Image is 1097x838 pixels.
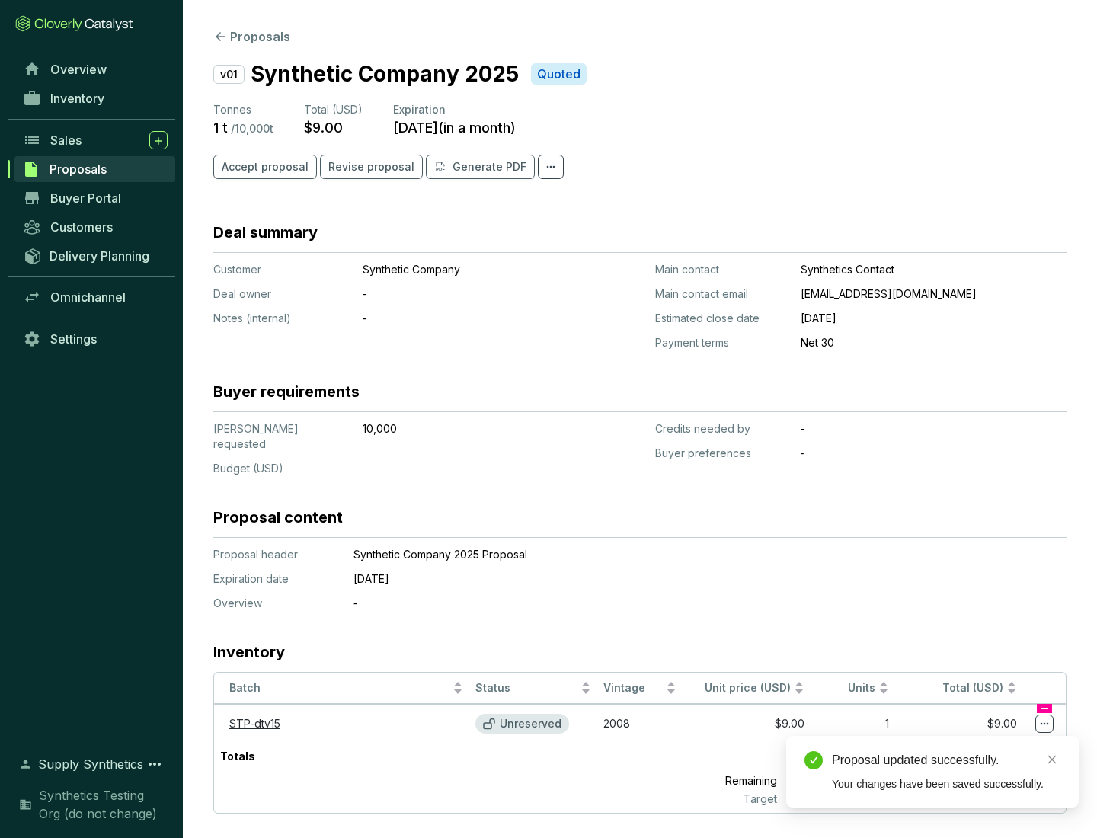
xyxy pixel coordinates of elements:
[817,681,876,696] span: Units
[801,446,1067,461] p: ‐
[50,248,149,264] span: Delivery Planning
[213,507,343,528] h3: Proposal content
[229,681,449,696] span: Batch
[655,286,788,302] p: Main contact email
[15,185,175,211] a: Buyer Portal
[537,66,580,82] p: Quoted
[50,219,113,235] span: Customers
[50,190,121,206] span: Buyer Portal
[213,381,360,402] h3: Buyer requirements
[50,289,126,305] span: Omnichannel
[213,641,285,663] h3: Inventory
[15,243,175,268] a: Delivery Planning
[453,159,526,174] p: Generate PDF
[214,673,469,704] th: Batch
[655,335,788,350] p: Payment terms
[50,133,82,148] span: Sales
[213,462,283,475] span: Budget (USD)
[213,65,245,84] p: v01
[811,704,896,743] td: 1
[801,335,1067,350] p: Net 30
[213,547,335,562] p: Proposal header
[353,547,993,562] p: Synthetic Company 2025 Proposal
[804,751,823,769] span: check-circle
[655,421,788,437] p: Credits needed by
[783,792,895,807] p: 10,000 t
[15,214,175,240] a: Customers
[214,743,261,770] p: Totals
[895,704,1023,743] td: $9.00
[320,155,423,179] button: Revise proposal
[213,102,273,117] p: Tonnes
[801,311,1067,326] p: [DATE]
[38,755,143,773] span: Supply Synthetics
[363,262,568,277] p: Synthetic Company
[251,58,519,90] p: Synthetic Company 2025
[655,446,788,461] p: Buyer preferences
[304,103,363,116] span: Total (USD)
[811,673,896,704] th: Units
[832,751,1060,769] div: Proposal updated successfully.
[213,155,317,179] button: Accept proposal
[15,85,175,111] a: Inventory
[393,102,516,117] p: Expiration
[426,155,535,179] button: Generate PDF
[657,770,783,792] p: Remaining
[597,704,683,743] td: 2008
[942,681,1003,694] span: Total (USD)
[363,311,568,326] p: ‐
[655,262,788,277] p: Main contact
[597,673,683,704] th: Vintage
[229,717,280,730] a: STP-dtv15
[657,792,783,807] p: Target
[231,122,273,136] p: / 10,000 t
[213,119,228,136] p: 1 t
[683,704,811,743] td: $9.00
[213,27,290,46] button: Proposals
[832,776,1060,792] div: Your changes have been saved successfully.
[39,786,168,823] span: Synthetics Testing Org (do not change)
[783,770,895,792] p: 9,999 t
[50,91,104,106] span: Inventory
[304,119,343,136] p: $9.00
[213,571,335,587] p: Expiration date
[213,596,335,611] p: Overview
[801,286,1067,302] p: [EMAIL_ADDRESS][DOMAIN_NAME]
[213,311,350,326] p: Notes (internal)
[50,162,107,177] span: Proposals
[500,717,561,731] p: Unreserved
[801,262,1067,277] p: Synthetics Contact
[213,262,350,277] p: Customer
[1047,754,1057,765] span: close
[782,743,894,770] p: 1 t
[705,681,791,694] span: Unit price (USD)
[363,286,568,302] p: -
[14,156,175,182] a: Proposals
[213,222,318,243] h3: Deal summary
[393,119,516,136] p: [DATE] ( in a month )
[15,127,175,153] a: Sales
[801,421,1067,437] p: -
[50,62,107,77] span: Overview
[1044,751,1060,768] a: Close
[363,421,568,437] p: 10,000
[15,56,175,82] a: Overview
[213,421,350,452] p: [PERSON_NAME] requested
[222,159,309,174] span: Accept proposal
[213,286,350,302] p: Deal owner
[655,311,788,326] p: Estimated close date
[475,681,577,696] span: Status
[353,571,993,587] p: [DATE]
[603,681,663,696] span: Vintage
[15,284,175,310] a: Omnichannel
[353,596,993,611] p: ‐
[15,326,175,352] a: Settings
[469,673,597,704] th: Status
[50,331,97,347] span: Settings
[328,159,414,174] span: Revise proposal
